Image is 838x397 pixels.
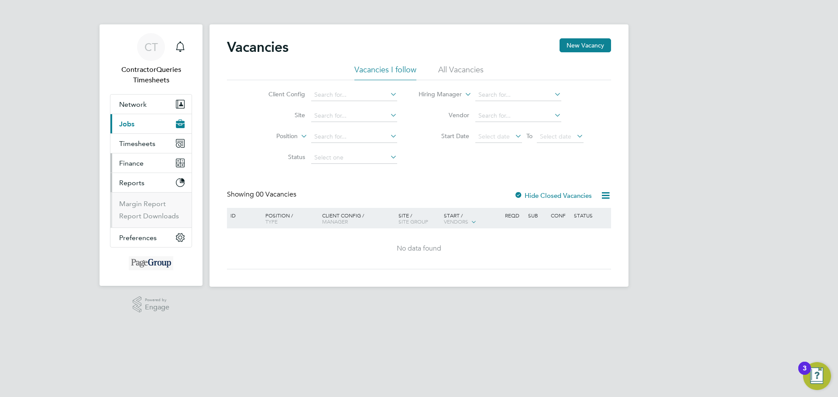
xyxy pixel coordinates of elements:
[247,132,298,141] label: Position
[110,153,192,173] button: Finance
[119,120,134,128] span: Jobs
[540,132,571,140] span: Select date
[803,362,831,390] button: Open Resource Center, 3 new notifications
[311,152,397,164] input: Select one
[354,64,416,80] li: Vacancies I follow
[524,130,535,142] span: To
[514,191,592,200] label: Hide Closed Vacancies
[110,64,192,85] span: ContractorQueries Timesheets
[110,114,192,133] button: Jobs
[322,218,348,225] span: Manager
[255,90,305,98] label: Client Config
[145,296,169,304] span: Powered by
[110,173,192,192] button: Reports
[144,41,158,53] span: CT
[255,111,305,119] label: Site
[265,218,278,225] span: Type
[227,38,288,56] h2: Vacancies
[572,208,610,223] div: Status
[119,200,166,208] a: Margin Report
[227,190,298,199] div: Showing
[412,90,462,99] label: Hiring Manager
[419,111,469,119] label: Vendor
[475,110,561,122] input: Search for...
[145,304,169,311] span: Engage
[438,64,484,80] li: All Vacancies
[444,218,468,225] span: Vendors
[503,208,525,223] div: Reqd
[110,134,192,153] button: Timesheets
[129,256,173,270] img: michaelpageint-logo-retina.png
[311,89,397,101] input: Search for...
[133,296,170,313] a: Powered byEngage
[256,190,296,199] span: 00 Vacancies
[398,218,428,225] span: Site Group
[119,234,157,242] span: Preferences
[110,228,192,247] button: Preferences
[311,131,397,143] input: Search for...
[320,208,396,229] div: Client Config /
[478,132,510,140] span: Select date
[228,208,259,223] div: ID
[255,153,305,161] label: Status
[442,208,503,230] div: Start /
[549,208,571,223] div: Conf
[396,208,442,229] div: Site /
[110,95,192,114] button: Network
[119,159,144,167] span: Finance
[100,24,203,286] nav: Main navigation
[110,192,192,227] div: Reports
[119,179,144,187] span: Reports
[560,38,611,52] button: New Vacancy
[110,256,192,270] a: Go to home page
[419,132,469,140] label: Start Date
[311,110,397,122] input: Search for...
[110,33,192,85] a: CTContractorQueries Timesheets
[119,100,147,109] span: Network
[119,139,155,148] span: Timesheets
[475,89,561,101] input: Search for...
[526,208,549,223] div: Sub
[259,208,320,229] div: Position /
[119,212,179,220] a: Report Downloads
[228,244,610,253] div: No data found
[803,368,807,380] div: 3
